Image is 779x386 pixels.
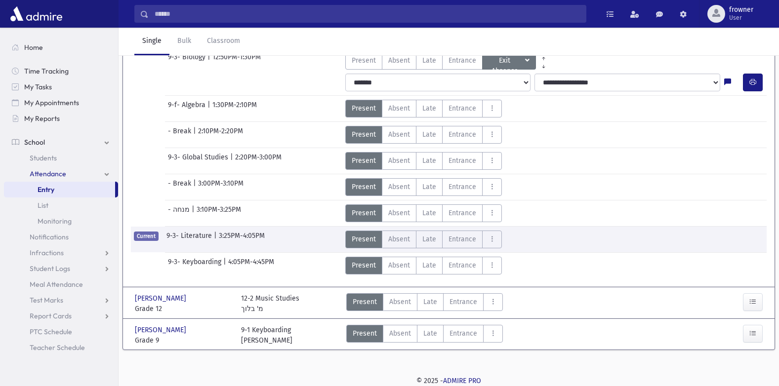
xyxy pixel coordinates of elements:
span: List [38,201,48,210]
div: AttTypes [345,231,502,248]
span: [PERSON_NAME] [135,325,188,335]
a: School [4,134,118,150]
span: | [193,178,198,196]
span: Infractions [30,248,64,257]
span: - Break [168,178,193,196]
span: - Break [168,126,193,144]
span: Late [423,297,437,307]
span: 1:30PM-2:10PM [212,100,257,117]
div: AttTypes [346,325,503,346]
div: AttTypes [345,152,502,170]
span: Late [422,129,436,140]
span: Absent [388,129,410,140]
span: Absent [388,234,410,244]
div: AttTypes [345,178,502,196]
span: 9-f- Algebra [168,100,207,117]
span: Absent [388,182,410,192]
span: 9-3- Literature [166,231,214,248]
a: Students [4,150,118,166]
span: Entrance [449,208,476,218]
a: Teacher Schedule [4,340,118,355]
a: List [4,197,118,213]
span: Notifications [30,232,69,241]
span: Present [352,182,376,192]
span: Entrance [449,103,476,114]
span: - מנחה [168,204,192,222]
span: Entry [38,185,54,194]
span: Entrance [449,55,476,66]
span: My Reports [24,114,60,123]
span: | [207,100,212,117]
span: Grade 9 [135,335,231,346]
a: Test Marks [4,292,118,308]
span: Meal Attendance [30,280,83,289]
div: 9-1 Keyboarding [PERSON_NAME] [241,325,292,346]
span: Present [352,55,376,66]
span: Present [352,129,376,140]
div: AttTypes [345,126,502,144]
span: 2:20PM-3:00PM [235,152,282,170]
a: Report Cards [4,308,118,324]
span: Student Logs [30,264,70,273]
a: PTC Schedule [4,324,118,340]
span: Entrance [449,155,476,166]
span: | [192,204,197,222]
span: School [24,138,45,147]
span: Attendance [30,169,66,178]
a: Student Logs [4,261,118,276]
span: 9-3- Keyboarding [168,257,223,274]
span: | [223,257,228,274]
span: Absent [388,103,410,114]
span: My Appointments [24,98,79,107]
span: Entrance [450,328,477,339]
span: 3:10PM-3:25PM [197,204,241,222]
input: Search [149,5,586,23]
span: Present [352,155,376,166]
a: Time Tracking [4,63,118,79]
div: AttTypes [345,257,502,274]
span: Absent [388,55,410,66]
span: Entrance [450,297,477,307]
a: My Appointments [4,95,118,111]
span: Present [352,208,376,218]
div: AttTypes [345,52,552,70]
span: Late [422,234,436,244]
span: Entrance [449,234,476,244]
span: Absent [388,208,410,218]
span: Late [422,103,436,114]
span: [PERSON_NAME] [135,293,188,304]
span: | [214,231,219,248]
span: 3:00PM-3:10PM [198,178,244,196]
div: © 2025 - [134,376,763,386]
span: PTC Schedule [30,327,72,336]
span: Current [134,232,159,241]
span: My Tasks [24,82,52,91]
span: | [207,52,212,70]
span: Present [353,297,377,307]
div: AttTypes [346,293,503,314]
span: Late [422,208,436,218]
span: Absent [389,297,411,307]
span: Present [352,234,376,244]
img: AdmirePro [8,4,65,24]
span: Absent [389,328,411,339]
span: Present [352,103,376,114]
a: Classroom [199,28,248,55]
span: Late [422,182,436,192]
span: 9-3- Biology [168,52,207,70]
a: Single [134,28,169,55]
span: | [193,126,198,144]
span: Late [422,260,436,270]
span: Absent [388,155,410,166]
a: Bulk [169,28,199,55]
span: 12:50PM-1:30PM [212,52,261,70]
span: Late [423,328,437,339]
span: Exit Absence [489,55,524,66]
span: 9-3- Global Studies [168,152,230,170]
span: Late [422,55,436,66]
span: 4:05PM-4:45PM [228,257,274,274]
a: Entry [4,182,115,197]
span: Home [24,43,43,52]
a: Attendance [4,166,118,182]
span: Report Cards [30,311,72,320]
